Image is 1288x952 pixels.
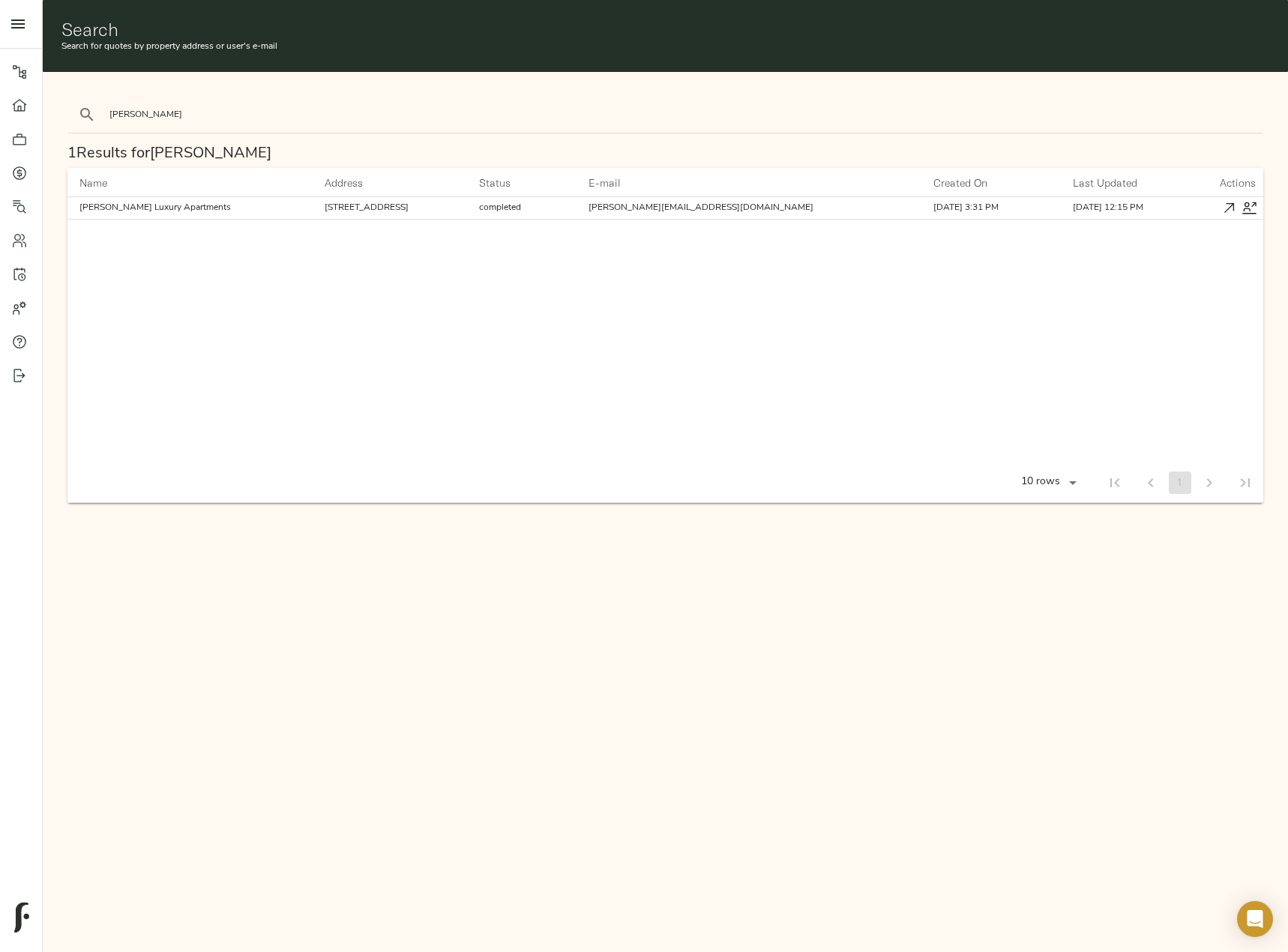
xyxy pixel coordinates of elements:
[933,174,987,192] div: Created On
[1073,174,1157,192] span: Last Updated
[577,196,921,219] td: [PERSON_NAME][EMAIL_ADDRESS][DOMAIN_NAME]
[109,104,364,124] input: search
[67,196,313,219] td: [PERSON_NAME] Luxury Apartments
[79,174,127,192] span: Name
[1061,196,1215,219] td: [DATE] 12:15 PM
[921,196,1062,219] td: [DATE] 3:31 PM
[1133,475,1169,488] span: Previous Page
[1227,475,1263,488] span: Last Page
[1191,475,1227,488] span: Next Page
[1097,475,1133,488] span: First Page
[61,40,1269,53] p: Search for quotes by property address or user's e-mail
[589,174,621,192] div: E-mail
[1219,198,1239,218] button: View Quote
[325,174,382,192] span: Address
[479,174,530,192] span: Status
[79,174,107,192] div: Name
[61,19,1269,40] h1: Search
[1073,174,1137,192] div: Last Updated
[933,174,1007,192] span: Created On
[325,174,363,192] div: Address
[70,98,103,131] button: search
[1239,198,1260,218] button: View User
[67,145,1263,163] h3: 1 Results for [PERSON_NAME]
[313,196,467,219] td: [STREET_ADDRESS]
[1011,472,1082,494] div: 10 rows
[1017,476,1064,489] div: 10 rows
[589,174,640,192] span: E-mail
[467,196,577,219] td: completed
[1237,901,1273,937] div: Open Intercom Messenger
[479,174,511,192] div: Status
